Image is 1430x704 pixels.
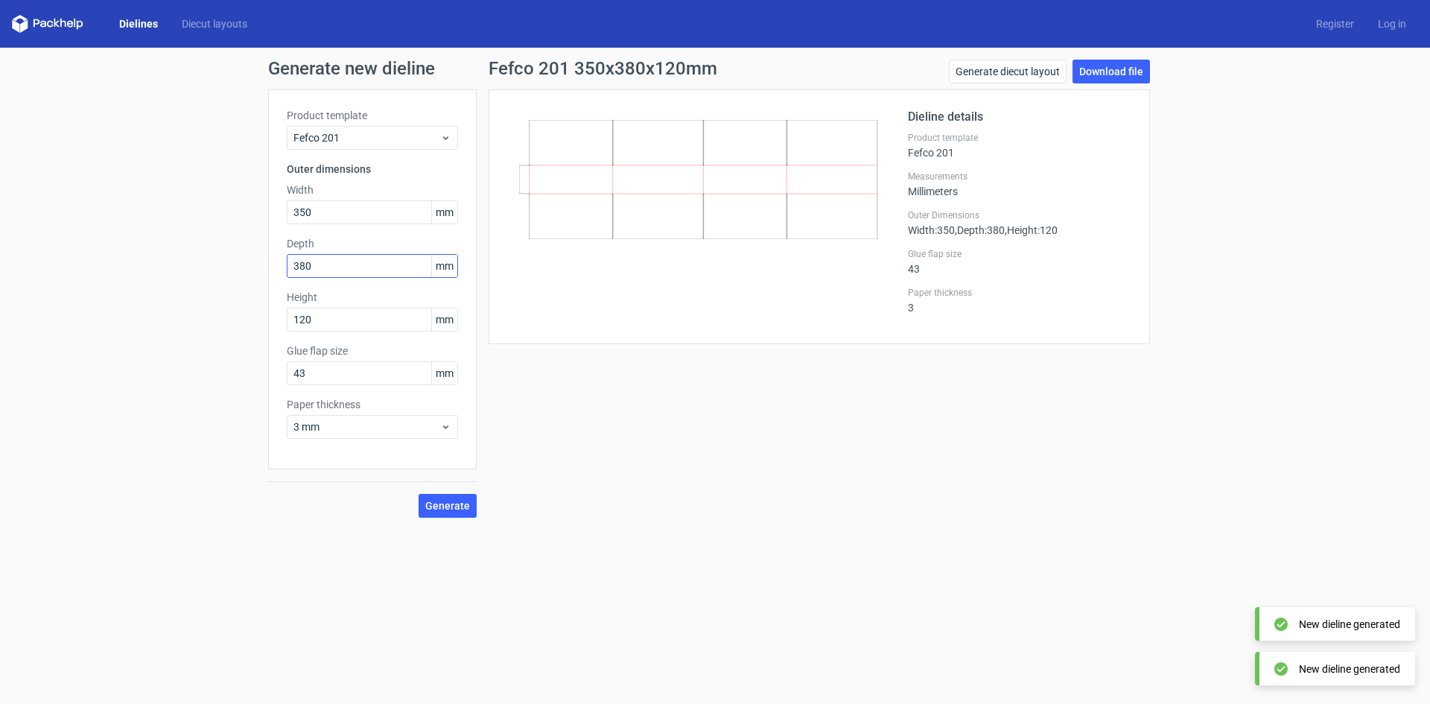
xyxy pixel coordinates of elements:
[1072,60,1150,83] a: Download file
[170,16,259,31] a: Diecut layouts
[908,171,1131,183] label: Measurements
[1366,16,1418,31] a: Log in
[268,60,1162,77] h1: Generate new dieline
[287,236,458,251] label: Depth
[287,162,458,177] h3: Outer dimensions
[293,130,440,145] span: Fefco 201
[419,494,477,518] button: Generate
[293,419,440,434] span: 3 mm
[908,224,955,236] span: Width : 350
[287,290,458,305] label: Height
[908,209,1131,221] label: Outer Dimensions
[1304,16,1366,31] a: Register
[431,255,457,277] span: mm
[908,171,1131,197] div: Millimeters
[908,108,1131,126] h2: Dieline details
[431,308,457,331] span: mm
[908,248,1131,260] label: Glue flap size
[489,60,717,77] h1: Fefco 201 350x380x120mm
[1299,617,1400,632] div: New dieline generated
[287,108,458,123] label: Product template
[107,16,170,31] a: Dielines
[908,287,1131,299] label: Paper thickness
[1005,224,1058,236] span: , Height : 120
[431,201,457,223] span: mm
[1299,662,1400,676] div: New dieline generated
[955,224,1005,236] span: , Depth : 380
[908,287,1131,314] div: 3
[287,397,458,412] label: Paper thickness
[949,60,1067,83] a: Generate diecut layout
[287,343,458,358] label: Glue flap size
[425,501,470,511] span: Generate
[908,248,1131,275] div: 43
[908,132,1131,144] label: Product template
[431,362,457,384] span: mm
[287,183,458,197] label: Width
[908,132,1131,159] div: Fefco 201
